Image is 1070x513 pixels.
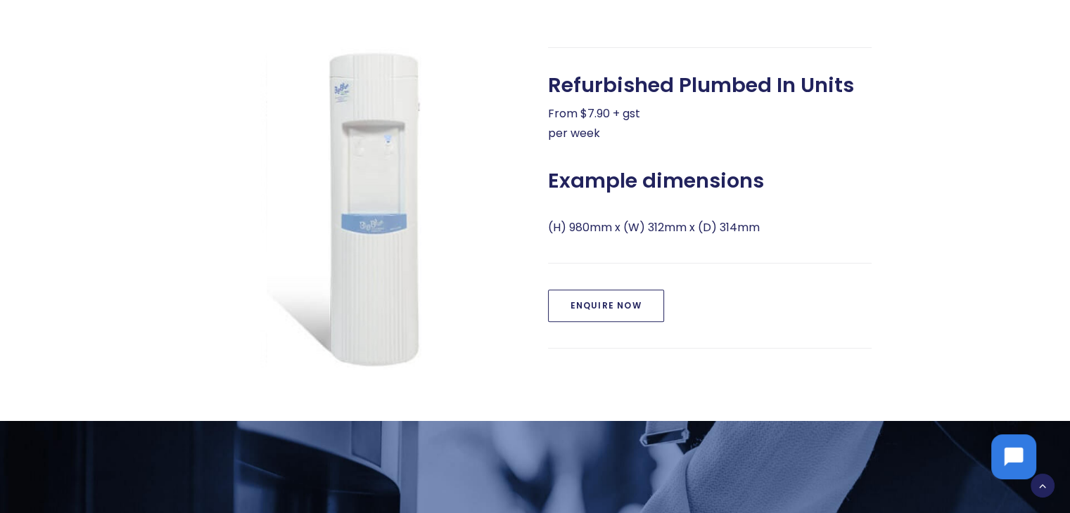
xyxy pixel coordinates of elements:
[548,73,854,98] span: Refurbished Plumbed In Units
[548,104,872,143] p: From $7.90 + gst per week
[548,218,872,238] p: (H) 980mm x (W) 312mm x (D) 314mm
[548,169,764,193] span: Example dimensions
[548,290,664,322] a: Enquire Now
[977,420,1050,493] iframe: Chatbot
